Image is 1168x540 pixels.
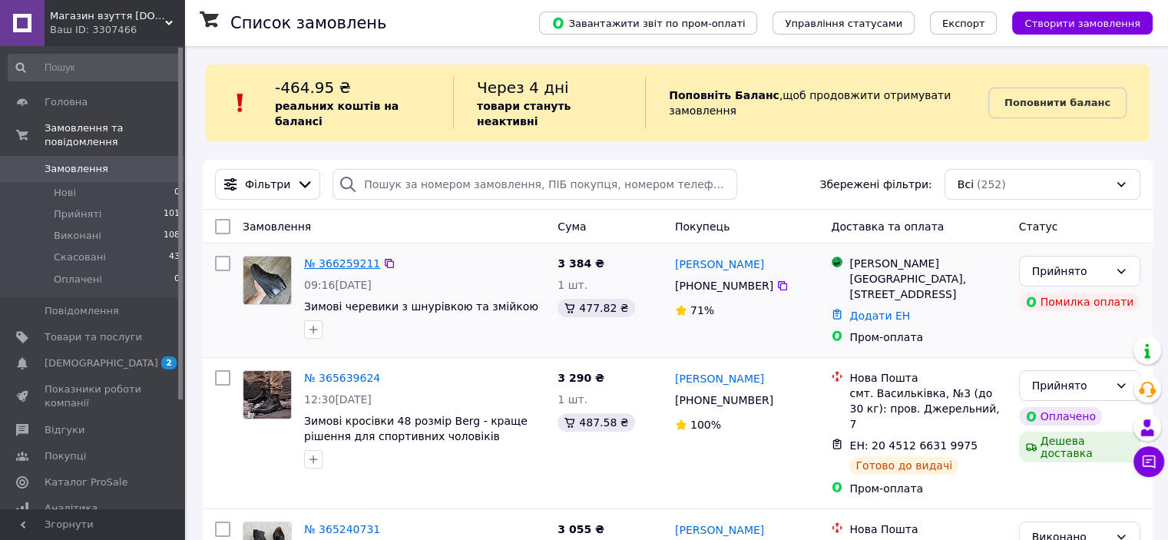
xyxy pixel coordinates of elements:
span: -464.95 ₴ [275,78,351,97]
span: Замовлення [243,220,311,233]
span: 2 [161,356,177,369]
div: 487.58 ₴ [558,413,634,432]
span: Збережені фільтри: [819,177,931,192]
span: Статус [1019,220,1058,233]
span: Головна [45,95,88,109]
span: Магазин взуття Brogue.com.ua [50,9,165,23]
div: Нова Пошта [849,522,1006,537]
span: Всі [958,177,974,192]
span: Управління статусами [785,18,902,29]
span: Скасовані [54,250,106,264]
a: Зимові черевики з шнурівкою та змійкою [304,300,538,313]
span: Покупець [675,220,730,233]
span: 101 [164,207,180,221]
a: № 366259211 [304,257,380,270]
span: Аналітика [45,502,98,515]
span: [DEMOGRAPHIC_DATA] [45,356,158,370]
span: 3 290 ₴ [558,372,604,384]
span: 1 шт. [558,393,587,406]
input: Пошук [8,54,181,81]
a: Фото товару [243,256,292,305]
div: Дешева доставка [1019,432,1140,462]
span: Оплачені [54,273,102,287]
span: Замовлення [45,162,108,176]
span: 100% [690,419,721,431]
a: [PERSON_NAME] [675,522,764,538]
span: Доставка та оплата [831,220,944,233]
img: Фото товару [243,257,291,304]
div: Прийнято [1032,377,1109,394]
a: № 365240731 [304,523,380,535]
span: (252) [977,178,1006,190]
span: Товари та послуги [45,330,142,344]
div: [GEOGRAPHIC_DATA], [STREET_ADDRESS] [849,271,1006,302]
div: 477.82 ₴ [558,299,634,317]
span: Завантажити звіт по пром-оплаті [551,16,745,30]
div: [PHONE_NUMBER] [672,275,776,297]
span: 0 [174,273,180,287]
b: товари стануть неактивні [477,100,571,128]
button: Завантажити звіт по пром-оплаті [539,12,757,35]
img: Фото товару [243,371,291,419]
div: Пром-оплата [849,481,1006,496]
a: № 365639624 [304,372,380,384]
div: [PERSON_NAME] [849,256,1006,271]
button: Управління статусами [773,12,915,35]
div: , щоб продовжити отримувати замовлення [645,77,988,129]
a: Фото товару [243,370,292,419]
a: Поповнити баланс [988,88,1127,118]
div: Ваш ID: 3307466 [50,23,184,37]
a: Додати ЕН [849,310,910,322]
span: 3 384 ₴ [558,257,604,270]
span: 71% [690,304,714,316]
span: 108 [164,229,180,243]
span: ЕН: 20 4512 6631 9975 [849,439,978,452]
button: Створити замовлення [1012,12,1153,35]
span: 1 шт. [558,279,587,291]
b: реальних коштів на балансі [275,100,399,128]
div: Оплачено [1019,407,1102,426]
span: Фільтри [245,177,290,192]
span: Виконані [54,229,101,243]
span: Каталог ProSale [45,475,127,489]
span: Повідомлення [45,304,119,318]
div: [PHONE_NUMBER] [672,389,776,411]
button: Експорт [930,12,998,35]
span: 43 [169,250,180,264]
span: Створити замовлення [1024,18,1140,29]
b: Поповнити баланс [1004,97,1110,108]
input: Пошук за номером замовлення, ПІБ покупця, номером телефону, Email, номером накладної [333,169,737,200]
span: Показники роботи компанії [45,383,142,410]
span: 0 [174,186,180,200]
span: 3 055 ₴ [558,523,604,535]
div: Помилка оплати [1019,293,1140,311]
span: Прийняті [54,207,101,221]
b: Поповніть Баланс [669,89,779,101]
a: Зимові кросівки 48 розмір Berg - краще рішення для спортивних чоловіків [304,415,528,442]
a: [PERSON_NAME] [675,371,764,386]
span: Через 4 дні [477,78,569,97]
span: Нові [54,186,76,200]
span: Експорт [942,18,985,29]
div: Пром-оплата [849,330,1006,345]
span: 09:16[DATE] [304,279,372,291]
span: Cума [558,220,586,233]
h1: Список замовлень [230,14,386,32]
div: Прийнято [1032,263,1109,280]
button: Чат з покупцем [1133,446,1164,477]
span: Замовлення та повідомлення [45,121,184,149]
img: :exclamation: [229,91,252,114]
span: Покупці [45,449,86,463]
span: Відгуки [45,423,84,437]
span: 12:30[DATE] [304,393,372,406]
div: смт. Васильківка, №3 (до 30 кг): пров. Джерельний, 7 [849,386,1006,432]
div: Готово до видачі [849,456,958,475]
div: Нова Пошта [849,370,1006,386]
a: Створити замовлення [997,16,1153,28]
a: [PERSON_NAME] [675,257,764,272]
